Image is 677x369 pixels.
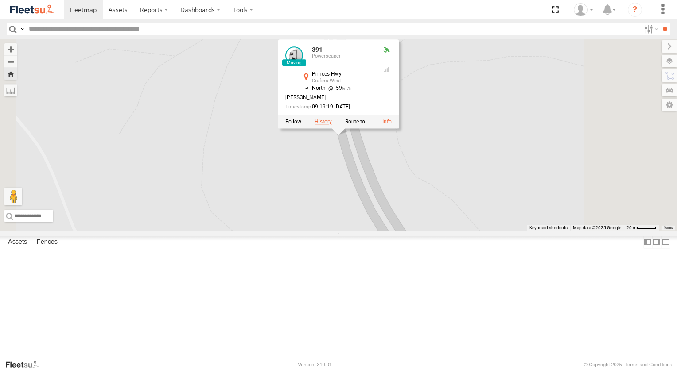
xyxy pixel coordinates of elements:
label: Map Settings [662,99,677,111]
div: Version: 310.01 [298,362,332,367]
label: Search Query [19,23,26,35]
label: View Asset History [315,119,332,125]
button: Zoom Home [4,68,17,80]
div: [PERSON_NAME] [285,95,374,100]
div: Valid GPS Fix [381,47,392,54]
label: Search Filter Options [641,23,660,35]
img: fleetsu-logo-horizontal.svg [9,4,55,15]
a: Terms (opens in new tab) [664,226,673,230]
div: © Copyright 2025 - [584,362,672,367]
div: Powerscaper [312,54,374,59]
label: Hide Summary Table [661,236,670,249]
label: Dock Summary Table to the Left [643,236,652,249]
div: Kellie Roberts [571,3,596,16]
a: View Asset Details [285,47,303,65]
a: Terms and Conditions [625,362,672,367]
span: 20 m [626,225,637,230]
div: Date/time of location update [285,104,374,110]
div: Crafers West [312,78,374,84]
label: Dock Summary Table to the Right [652,236,661,249]
a: Visit our Website [5,360,46,369]
label: Assets [4,236,31,248]
button: Zoom in [4,43,17,55]
div: Battery Remaining: 4.16v [381,57,392,64]
button: Zoom out [4,55,17,68]
label: Realtime tracking of Asset [285,119,301,125]
span: North [312,85,326,91]
span: 59 [326,85,351,91]
a: View Asset Details [382,119,392,125]
i: ? [628,3,642,17]
label: Measure [4,84,17,96]
button: Keyboard shortcuts [529,225,568,231]
button: Map Scale: 20 m per 41 pixels [624,225,659,231]
button: Drag Pegman onto the map to open Street View [4,188,22,205]
div: Princes Hwy [312,72,374,77]
div: GSM Signal = 4 [381,66,392,73]
a: 391 [312,46,323,54]
label: Route To Location [345,119,369,125]
label: Fences [32,236,62,248]
span: Map data ©2025 Google [573,225,621,230]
